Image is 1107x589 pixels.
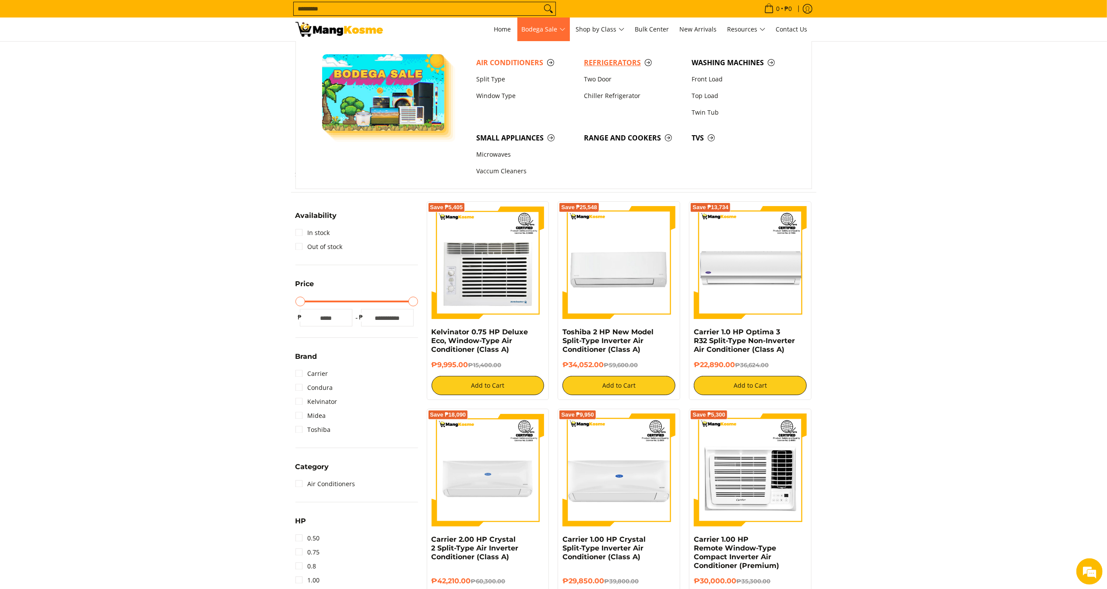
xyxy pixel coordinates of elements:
[295,353,317,360] span: Brand
[522,24,566,35] span: Bodega Sale
[692,133,791,144] span: TVs
[295,518,306,525] span: HP
[322,54,445,131] img: Bodega Sale
[687,54,795,71] a: Washing Machines
[51,110,121,199] span: We're online!
[4,239,167,270] textarea: Type your message and hit 'Enter'
[295,395,337,409] a: Kelvinator
[472,71,580,88] a: Split Type
[494,25,511,33] span: Home
[295,212,337,226] summary: Open
[432,414,545,526] img: Carrier 2.00 HP Crystal 2 Split-Type Air Inverter Conditioner (Class A)
[295,531,320,545] a: 0.50
[692,57,791,68] span: Washing Machines
[295,518,306,531] summary: Open
[580,71,687,88] a: Two Door
[687,71,795,88] a: Front Load
[561,412,594,417] span: Save ₱9,950
[635,25,669,33] span: Bulk Center
[784,6,794,12] span: ₱0
[692,205,728,210] span: Save ₱13,734
[295,545,320,559] a: 0.75
[392,18,812,41] nav: Main Menu
[295,240,343,254] a: Out of stock
[762,4,795,14] span: •
[736,578,770,585] del: ₱35,300.00
[680,25,717,33] span: New Arrivals
[694,376,807,395] button: Add to Cart
[580,130,687,146] a: Range and Cookers
[432,535,519,561] a: Carrier 2.00 HP Crystal 2 Split-Type Air Inverter Conditioner (Class A)
[471,578,506,585] del: ₱60,300.00
[295,367,328,381] a: Carrier
[295,226,330,240] a: In stock
[604,578,639,585] del: ₱39,800.00
[561,205,597,210] span: Save ₱25,548
[357,313,365,322] span: ₱
[468,361,502,368] del: ₱15,400.00
[727,24,766,35] span: Resources
[576,24,625,35] span: Shop by Class
[735,361,769,368] del: ₱36,624.00
[432,577,545,585] h6: ₱42,210.00
[775,6,781,12] span: 0
[295,463,329,470] span: Category
[46,49,147,60] div: Chat with us now
[694,328,795,354] a: Carrier 1.0 HP Optima 3 R32 Split-Type Non-Inverter Air Conditioner (Class A)
[295,212,337,219] span: Availability
[295,477,355,491] a: Air Conditioners
[562,361,675,369] h6: ₱34,052.00
[432,206,545,319] img: Kelvinator 0.75 HP Deluxe Eco, Window-Type Air Conditioner (Class A)
[723,18,770,41] a: Resources
[580,88,687,104] a: Chiller Refrigerator
[295,573,320,587] a: 1.00
[472,163,580,180] a: Vaccum Cleaners
[562,328,654,354] a: Toshiba 2 HP New Model Split-Type Inverter Air Conditioner (Class A)
[772,18,812,41] a: Contact Us
[687,88,795,104] a: Top Load
[694,361,807,369] h6: ₱22,890.00
[562,206,675,319] img: Toshiba 2 HP New Model Split-Type Inverter Air Conditioner (Class A)
[562,376,675,395] button: Add to Cart
[490,18,516,41] a: Home
[476,133,575,144] span: Small Appliances
[472,130,580,146] a: Small Appliances
[295,463,329,477] summary: Open
[472,54,580,71] a: Air Conditioners
[430,412,466,417] span: Save ₱18,090
[694,577,807,585] h6: ₱30,000.00
[687,104,795,121] a: Twin Tub
[144,4,165,25] div: Minimize live chat window
[476,57,575,68] span: Air Conditioners
[692,412,725,417] span: Save ₱5,300
[675,18,721,41] a: New Arrivals
[472,88,580,104] a: Window Type
[295,313,304,322] span: ₱
[295,381,333,395] a: Condura
[517,18,570,41] a: Bodega Sale
[694,206,807,319] img: Carrier 1.0 HP Optima 3 R32 Split-Type Non-Inverter Air Conditioner (Class A)
[295,559,316,573] a: 0.8
[604,361,638,368] del: ₱59,600.00
[580,54,687,71] a: Refrigerators
[562,577,675,585] h6: ₱29,850.00
[694,414,807,526] img: Carrier 1.00 HP Remote Window-Type Compact Inverter Air Conditioner (Premium)
[776,25,808,33] span: Contact Us
[295,280,314,294] summary: Open
[562,535,646,561] a: Carrier 1.00 HP Crystal Split-Type Inverter Air Conditioner (Class A)
[584,57,683,68] span: Refrigerators
[430,205,463,210] span: Save ₱5,405
[432,361,545,369] h6: ₱9,995.00
[472,147,580,163] a: Microwaves
[295,423,331,437] a: Toshiba
[687,130,795,146] a: TVs
[584,133,683,144] span: Range and Cookers
[631,18,674,41] a: Bulk Center
[572,18,629,41] a: Shop by Class
[432,328,528,354] a: Kelvinator 0.75 HP Deluxe Eco, Window-Type Air Conditioner (Class A)
[432,376,545,395] button: Add to Cart
[295,353,317,367] summary: Open
[295,280,314,287] span: Price
[541,2,555,15] button: Search
[295,22,383,37] img: Bodega Sale Aircon l Mang Kosme: Home Appliances Warehouse Sale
